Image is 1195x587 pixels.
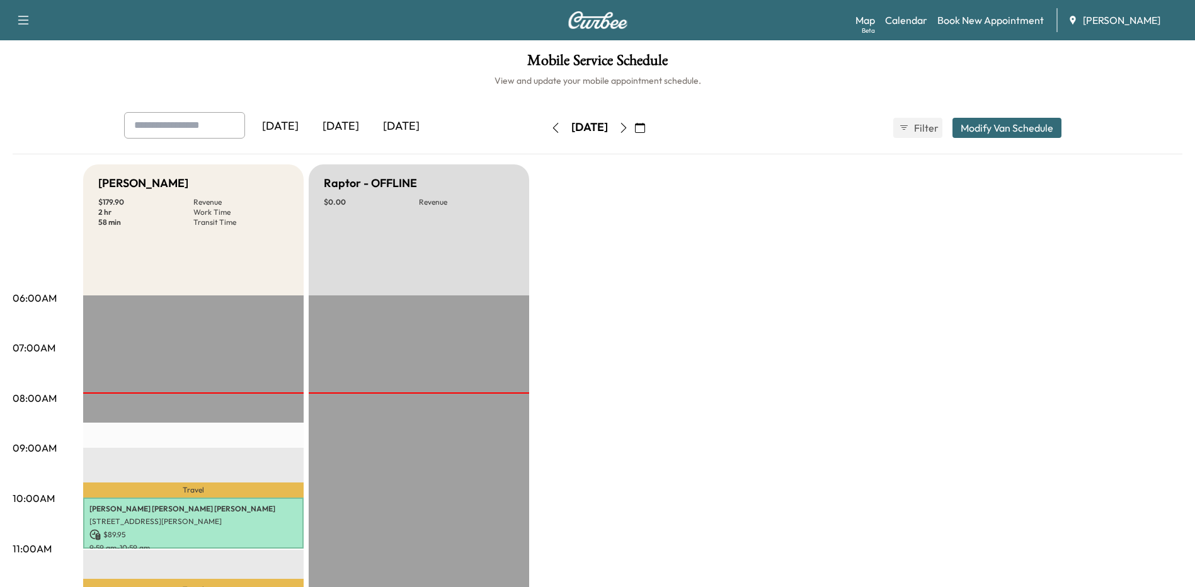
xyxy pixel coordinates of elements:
[89,529,297,540] p: $ 89.95
[193,207,289,217] p: Work Time
[371,112,432,141] div: [DATE]
[98,197,193,207] p: $ 179.90
[13,541,52,556] p: 11:00AM
[13,440,57,455] p: 09:00AM
[862,26,875,35] div: Beta
[324,197,419,207] p: $ 0.00
[1083,13,1160,28] span: [PERSON_NAME]
[13,390,57,406] p: 08:00AM
[89,543,297,553] p: 9:59 am - 10:59 am
[13,290,57,305] p: 06:00AM
[83,482,304,498] p: Travel
[98,174,188,192] h5: [PERSON_NAME]
[89,516,297,527] p: [STREET_ADDRESS][PERSON_NAME]
[885,13,927,28] a: Calendar
[311,112,371,141] div: [DATE]
[855,13,875,28] a: MapBeta
[13,491,55,506] p: 10:00AM
[89,504,297,514] p: [PERSON_NAME] [PERSON_NAME] [PERSON_NAME]
[914,120,937,135] span: Filter
[13,340,55,355] p: 07:00AM
[250,112,311,141] div: [DATE]
[571,120,608,135] div: [DATE]
[419,197,514,207] p: Revenue
[952,118,1061,138] button: Modify Van Schedule
[98,207,193,217] p: 2 hr
[893,118,942,138] button: Filter
[193,197,289,207] p: Revenue
[13,53,1182,74] h1: Mobile Service Schedule
[193,217,289,227] p: Transit Time
[98,217,193,227] p: 58 min
[324,174,417,192] h5: Raptor - OFFLINE
[568,11,628,29] img: Curbee Logo
[13,74,1182,87] h6: View and update your mobile appointment schedule.
[937,13,1044,28] a: Book New Appointment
